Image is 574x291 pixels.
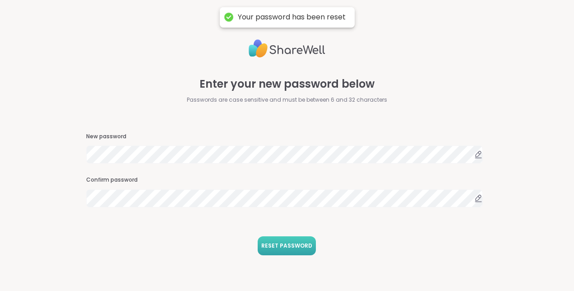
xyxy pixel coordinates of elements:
span: RESET PASSWORD [261,242,312,250]
span: Enter your new password below [199,76,375,92]
h3: Confirm password [86,176,488,184]
h3: New password [86,133,488,141]
img: ShareWell Logo [249,36,325,61]
span: Passwords are case sensitive and must be between 6 and 32 characters [187,96,387,104]
div: Your password has been reset [238,13,346,22]
button: RESET PASSWORD [258,236,316,255]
